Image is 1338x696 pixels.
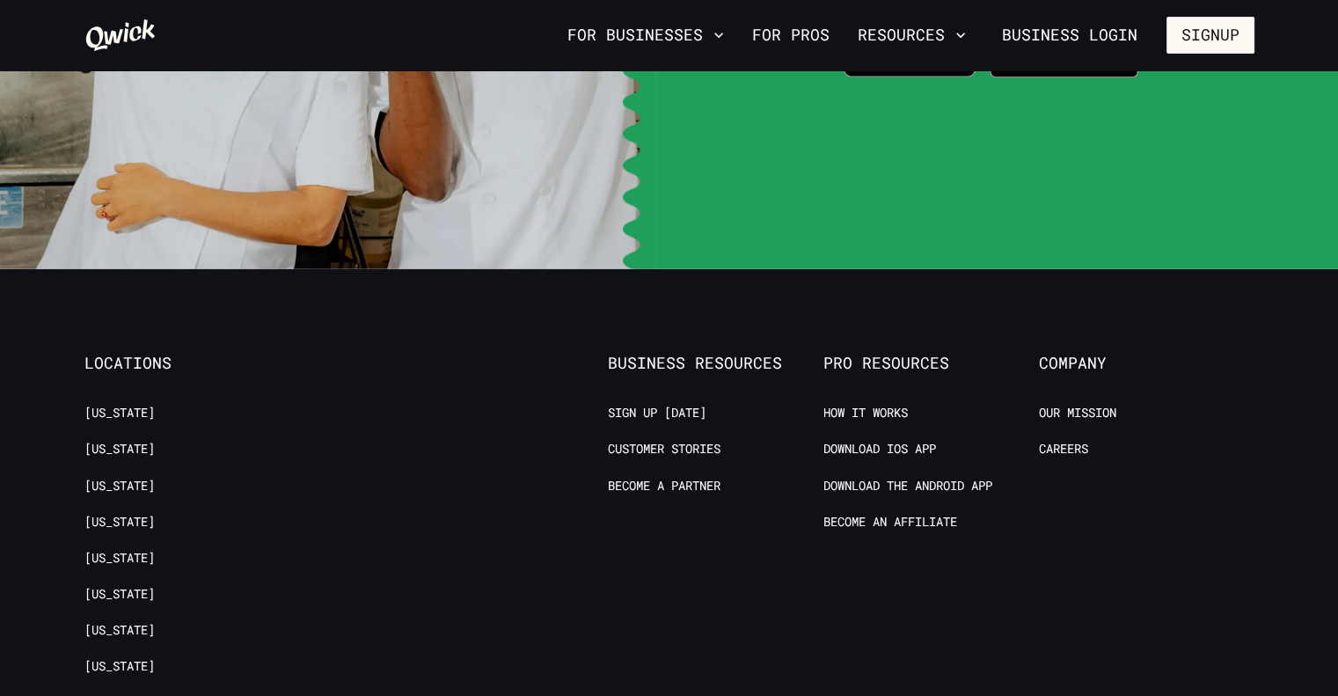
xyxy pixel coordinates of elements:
[608,405,706,421] a: Sign up [DATE]
[1039,441,1088,458] a: Careers
[1039,405,1116,421] a: Our Mission
[823,441,936,458] a: Download IOS App
[84,622,155,639] a: [US_STATE]
[987,17,1152,54] a: Business Login
[84,441,155,458] a: [US_STATE]
[745,20,837,50] a: For Pros
[1166,17,1254,54] button: Signup
[823,405,908,421] a: How it Works
[608,354,823,373] span: Business Resources
[84,550,155,567] a: [US_STATE]
[560,20,731,50] button: For Businesses
[851,20,973,50] button: Resources
[823,514,957,531] a: Become an Affiliate
[84,478,155,495] a: [US_STATE]
[823,478,992,495] a: Download the Android App
[823,354,1039,373] span: Pro Resources
[1039,354,1254,373] span: Company
[84,354,300,373] span: Locations
[84,405,155,421] a: [US_STATE]
[84,586,155,603] a: [US_STATE]
[608,478,720,495] a: Become a Partner
[608,441,720,458] a: Customer stories
[84,658,155,675] a: [US_STATE]
[84,514,155,531] a: [US_STATE]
